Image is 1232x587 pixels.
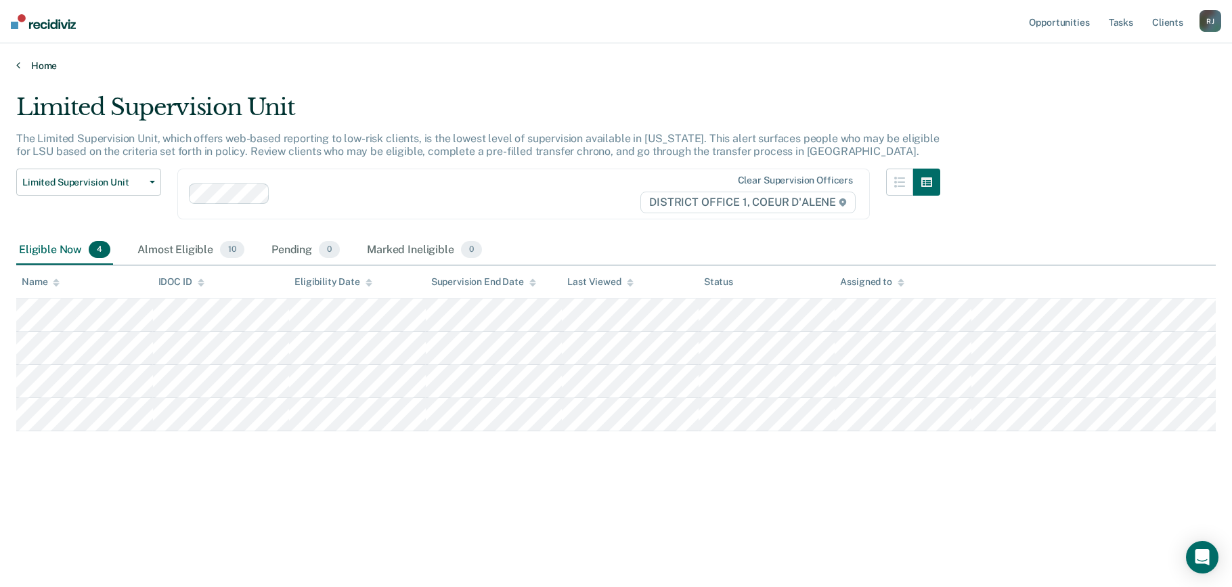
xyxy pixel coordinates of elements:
[704,276,733,288] div: Status
[1200,10,1221,32] div: R J
[431,276,536,288] div: Supervision End Date
[461,241,482,259] span: 0
[738,175,853,186] div: Clear supervision officers
[220,241,244,259] span: 10
[269,236,343,265] div: Pending0
[16,169,161,196] button: Limited Supervision Unit
[294,276,372,288] div: Eligibility Date
[16,93,940,132] div: Limited Supervision Unit
[16,60,1216,72] a: Home
[567,276,633,288] div: Last Viewed
[1186,541,1218,573] div: Open Intercom Messenger
[1200,10,1221,32] button: RJ
[16,236,113,265] div: Eligible Now4
[11,14,76,29] img: Recidiviz
[22,276,60,288] div: Name
[158,276,204,288] div: IDOC ID
[319,241,340,259] span: 0
[16,132,940,158] p: The Limited Supervision Unit, which offers web-based reporting to low-risk clients, is the lowest...
[840,276,904,288] div: Assigned to
[22,177,144,188] span: Limited Supervision Unit
[364,236,485,265] div: Marked Ineligible0
[89,241,110,259] span: 4
[640,192,856,213] span: DISTRICT OFFICE 1, COEUR D'ALENE
[135,236,247,265] div: Almost Eligible10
